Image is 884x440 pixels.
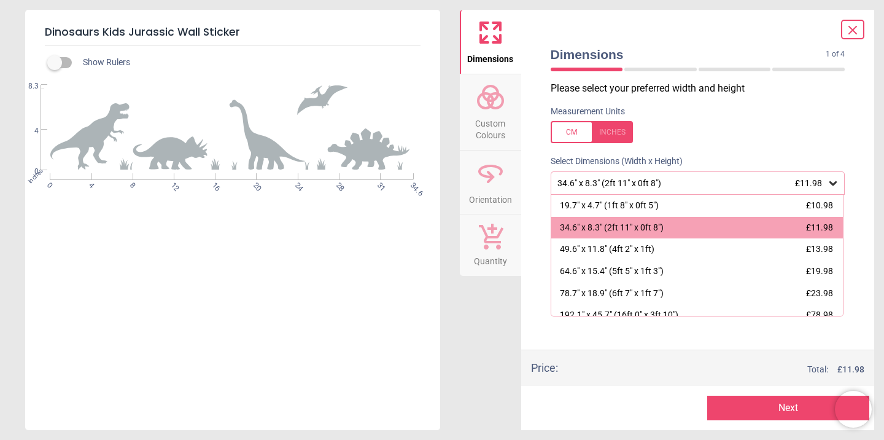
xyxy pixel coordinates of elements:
[806,200,833,210] span: £10.98
[560,222,664,234] div: 34.6" x 8.3" (2ft 11" x 0ft 8")
[127,181,135,189] span: 8
[467,47,513,66] span: Dimensions
[560,200,659,212] div: 19.7" x 4.7" (1ft 8" x 0ft 5")
[837,364,864,376] span: £
[408,181,416,189] span: 34.6
[560,265,664,278] div: 64.6" x 15.4" (5ft 5" x 1ft 3")
[45,20,421,45] h5: Dinosaurs Kids Jurassic Wall Sticker
[460,10,521,74] button: Dimensions
[333,181,341,189] span: 28
[826,49,845,60] span: 1 of 4
[806,222,833,232] span: £11.98
[250,181,258,189] span: 20
[560,309,678,321] div: 192.1" x 45.7" (16ft 0" x 3ft 10")
[806,244,833,254] span: £13.98
[461,112,520,142] span: Custom Colours
[168,181,176,189] span: 12
[806,310,833,320] span: £78.98
[707,396,869,420] button: Next
[795,178,822,188] span: £11.98
[531,360,558,375] div: Price :
[551,106,625,118] label: Measurement Units
[460,214,521,276] button: Quantity
[55,55,440,70] div: Show Rulers
[460,151,521,214] button: Orientation
[560,288,664,300] div: 78.7" x 18.9" (6ft 7" x 1ft 7")
[556,178,828,189] div: 34.6" x 8.3" (2ft 11" x 0ft 8")
[842,364,864,374] span: 11.98
[806,266,833,276] span: £19.98
[15,126,39,136] span: 4
[835,391,872,428] iframe: Brevo live chat
[86,181,94,189] span: 4
[806,288,833,298] span: £23.98
[576,364,865,376] div: Total:
[551,82,855,95] p: Please select your preferred width and height
[551,45,826,63] span: Dimensions
[15,167,39,177] span: 0
[560,243,654,256] div: 49.6" x 11.8" (4ft 2" x 1ft)
[209,181,217,189] span: 16
[44,181,52,189] span: 0
[15,81,39,92] span: 8.3
[541,155,683,168] label: Select Dimensions (Width x Height)
[374,181,382,189] span: 31
[460,74,521,150] button: Custom Colours
[469,188,512,206] span: Orientation
[292,181,300,189] span: 24
[474,249,507,268] span: Quantity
